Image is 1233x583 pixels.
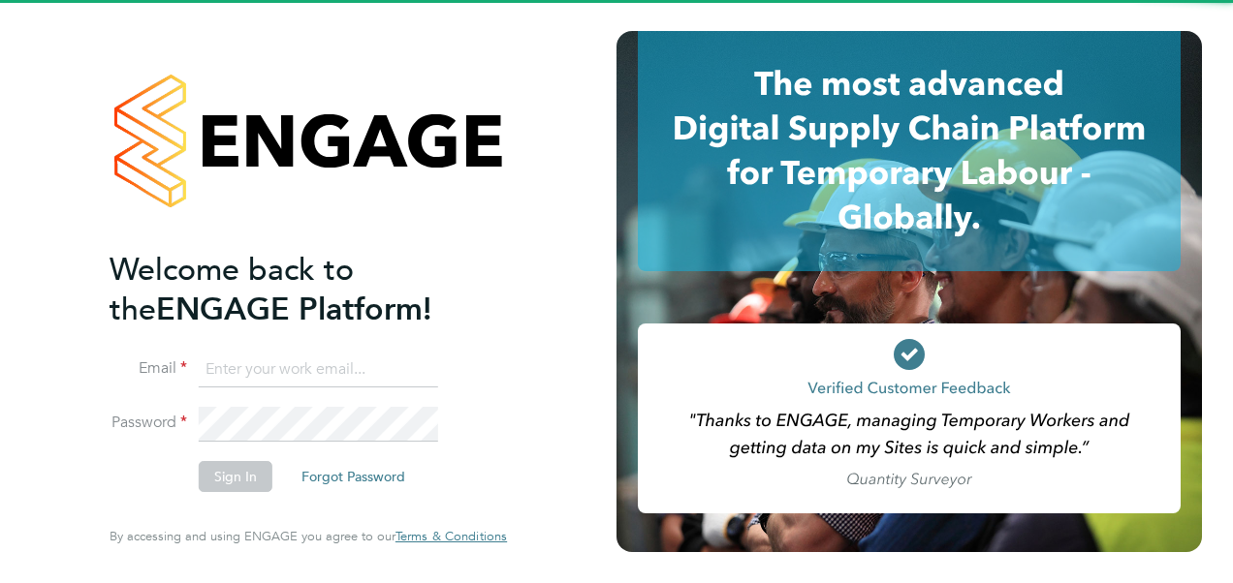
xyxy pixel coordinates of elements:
[110,413,187,433] label: Password
[110,251,354,328] span: Welcome back to the
[286,461,421,492] button: Forgot Password
[395,529,507,544] a: Terms & Conditions
[110,528,507,544] span: By accessing and using ENGAGE you agree to our
[110,250,488,329] h2: ENGAGE Platform!
[110,358,187,379] label: Email
[395,528,507,544] span: Terms & Conditions
[199,353,438,387] input: Enter your work email...
[199,461,272,492] button: Sign In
